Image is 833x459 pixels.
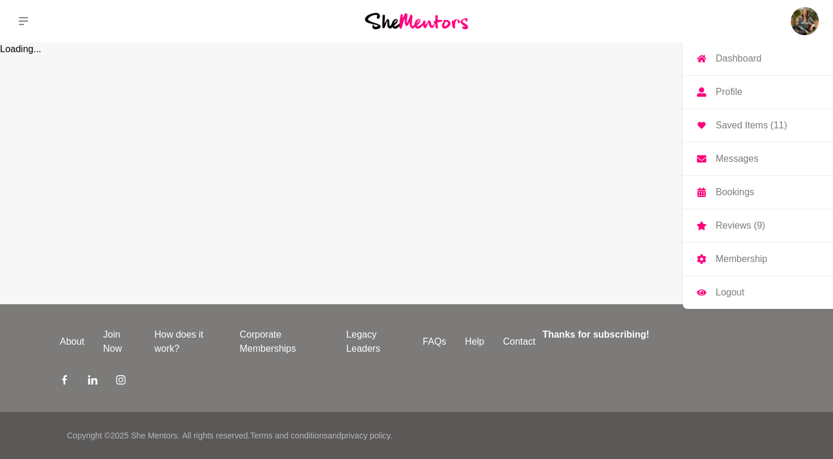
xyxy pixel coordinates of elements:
h4: Thanks for subscribing! [543,328,766,342]
p: Dashboard [716,54,761,63]
a: Legacy Leaders [337,328,413,356]
a: Profile [683,76,833,108]
a: Saved Items (11) [683,109,833,142]
a: FAQs [414,335,456,349]
a: Facebook [60,375,69,389]
a: Corporate Memberships [230,328,337,356]
p: Bookings [716,188,754,197]
a: How does it work? [145,328,230,356]
a: Dashboard [683,42,833,75]
a: Elise StewartDashboardProfileSaved Items (11)MessagesBookingsReviews (9)MembershipLogout [791,7,819,35]
a: Terms and conditions [250,431,327,440]
a: Reviews (9) [683,209,833,242]
p: Profile [716,87,742,97]
a: Messages [683,142,833,175]
a: Help [456,335,494,349]
p: Messages [716,154,758,164]
img: Elise Stewart [791,7,819,35]
p: Saved Items (11) [716,121,787,130]
a: privacy policy [341,431,390,440]
p: Copyright © 2025 She Mentors . [67,430,180,442]
p: Logout [716,288,744,297]
a: Contact [494,335,545,349]
p: Reviews (9) [716,221,765,230]
a: About [50,335,94,349]
a: LinkedIn [88,375,97,389]
a: Join Now [94,328,145,356]
img: She Mentors Logo [365,13,468,29]
a: Instagram [116,375,126,389]
p: All rights reserved. and . [182,430,392,442]
a: Bookings [683,176,833,209]
p: Membership [716,254,767,264]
